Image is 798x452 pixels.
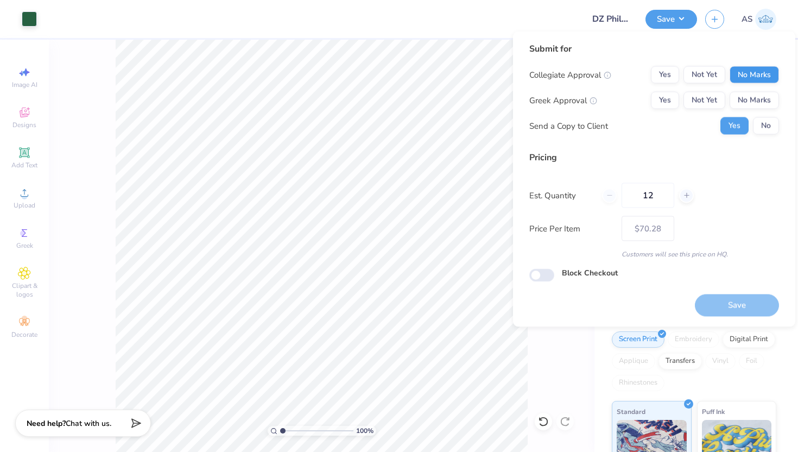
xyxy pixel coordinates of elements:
a: AS [742,9,776,30]
span: Greek [16,241,33,250]
div: Screen Print [612,331,664,348]
span: Designs [12,121,36,129]
span: Upload [14,201,35,210]
button: Yes [651,92,679,109]
img: Ashutosh Sharma [755,9,776,30]
label: Est. Quantity [529,189,594,202]
div: Vinyl [705,353,736,369]
div: Transfers [658,353,702,369]
div: Embroidery [668,331,719,348]
span: Clipart & logos [5,281,43,299]
button: No Marks [730,66,779,84]
span: 100 % [356,426,373,436]
span: Decorate [11,330,37,339]
button: Not Yet [683,66,725,84]
span: Standard [617,406,645,417]
div: Submit for [529,42,779,55]
button: Yes [651,66,679,84]
label: Block Checkout [562,267,618,279]
span: Chat with us. [66,418,111,429]
div: Applique [612,353,655,369]
button: Save [645,10,697,29]
button: No Marks [730,92,779,109]
button: Yes [720,117,749,135]
strong: Need help? [27,418,66,429]
div: Digital Print [723,331,775,348]
div: Send a Copy to Client [529,120,608,132]
div: Foil [739,353,764,369]
button: No [753,117,779,135]
input: – – [622,183,674,208]
div: Collegiate Approval [529,68,611,81]
div: Customers will see this price on HQ. [529,249,779,259]
div: Rhinestones [612,375,664,391]
input: Untitled Design [584,8,637,30]
label: Price Per Item [529,222,613,235]
div: Greek Approval [529,94,597,106]
span: Puff Ink [702,406,725,417]
div: Pricing [529,151,779,164]
span: Image AI [12,80,37,89]
span: AS [742,13,752,26]
span: Add Text [11,161,37,169]
button: Not Yet [683,92,725,109]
